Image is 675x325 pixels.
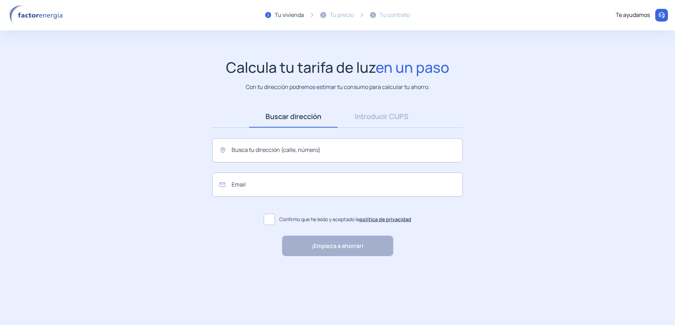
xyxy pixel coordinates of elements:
[249,106,337,128] a: Buscar dirección
[616,11,650,20] div: Te ayudamos
[356,267,405,272] img: Trustpilot
[7,5,67,25] img: logo factor
[337,106,426,128] a: Introducir CUPS
[380,11,410,20] div: Tu contrato
[330,11,354,20] div: Tu precio
[226,59,449,76] h1: Calcula tu tarifa de luz
[359,216,411,223] a: política de privacidad
[246,83,430,91] p: Con tu dirección podremos estimar tu consumo para calcular tu ahorro.
[270,265,352,274] p: "Rapidez y buen trato al cliente"
[658,12,665,19] img: llamar
[275,11,304,20] div: Tu vivienda
[279,215,411,223] span: Confirmo que he leído y aceptado la
[376,57,449,77] span: en un paso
